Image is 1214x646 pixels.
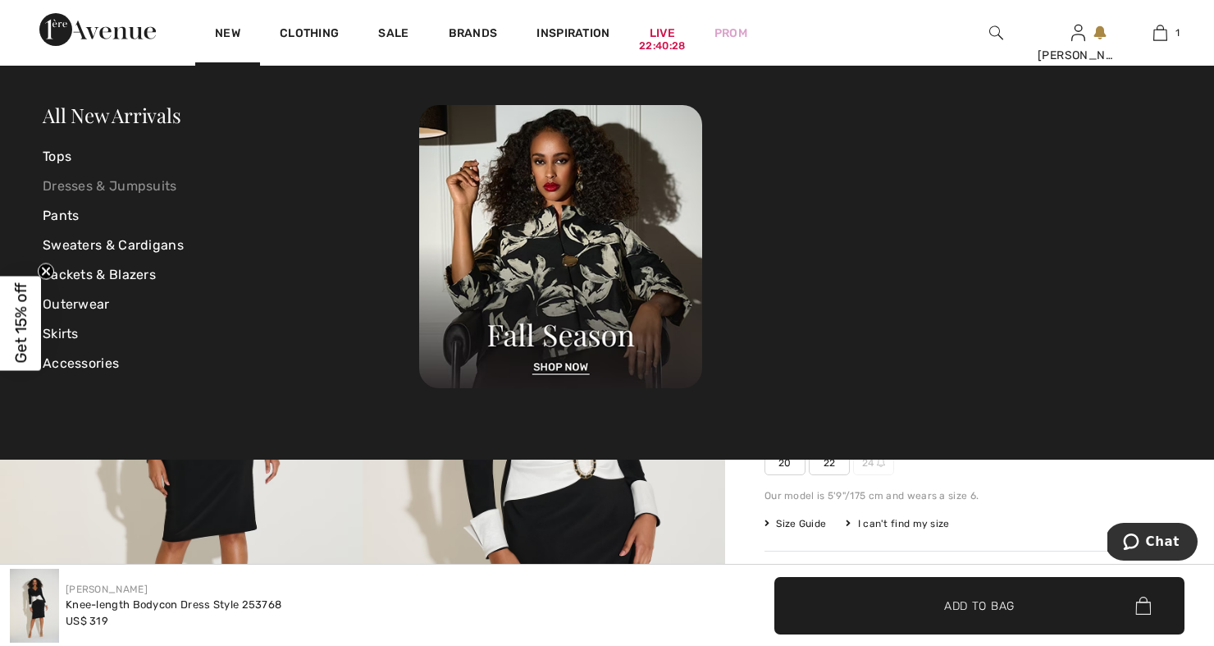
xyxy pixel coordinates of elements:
[846,516,949,531] div: I can't find my size
[43,260,419,290] a: Jackets & Blazers
[43,172,419,201] a: Dresses & Jumpsuits
[66,597,281,613] div: Knee-length Bodycon Dress Style 253768
[774,577,1184,635] button: Add to Bag
[877,458,885,466] img: ring-m.svg
[1071,25,1085,40] a: Sign In
[449,26,498,44] a: Brands
[43,231,419,260] a: Sweaters & Cardigans
[11,283,30,364] span: Get 15% off
[764,516,826,531] span: Size Guide
[43,102,180,128] a: All New Arrivals
[1135,597,1151,615] img: Bag.svg
[66,615,108,627] span: US$ 319
[1153,23,1167,43] img: My Bag
[1175,25,1180,40] span: 1
[378,26,408,44] a: Sale
[38,263,54,279] button: Close teaser
[944,597,1015,614] span: Add to Bag
[43,290,419,319] a: Outerwear
[43,201,419,231] a: Pants
[43,349,419,378] a: Accessories
[853,451,894,475] span: 24
[39,13,156,46] img: 1ère Avenue
[1038,47,1118,64] div: [PERSON_NAME]
[1107,523,1198,564] iframe: Opens a widget where you can chat to one of our agents
[10,569,59,643] img: Knee-Length Bodycon Dress Style 253768
[764,488,1175,503] div: Our model is 5'9"/175 cm and wears a size 6.
[215,26,240,44] a: New
[989,23,1003,43] img: search the website
[650,25,675,42] a: Live22:40:28
[639,39,685,54] div: 22:40:28
[764,451,806,475] span: 20
[43,142,419,172] a: Tops
[1120,23,1200,43] a: 1
[714,25,747,42] a: Prom
[1071,23,1085,43] img: My Info
[809,451,850,475] span: 22
[419,105,702,388] img: 250825120107_a8d8ca038cac6.jpg
[280,26,339,44] a: Clothing
[66,584,148,595] a: [PERSON_NAME]
[536,26,609,44] span: Inspiration
[43,319,419,349] a: Skirts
